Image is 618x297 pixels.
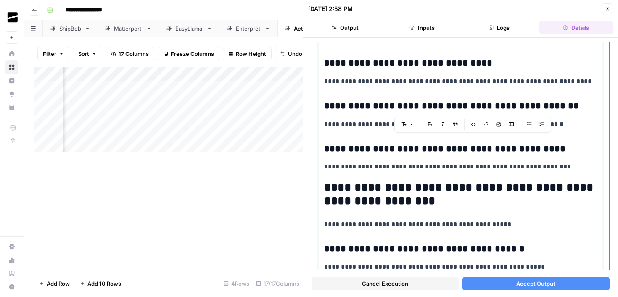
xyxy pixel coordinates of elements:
a: Home [5,47,18,60]
button: Add 10 Rows [75,277,126,290]
span: Freeze Columns [171,50,214,58]
div: ShipBob [59,24,81,33]
button: Help + Support [5,280,18,294]
a: Learning Hub [5,267,18,280]
a: Your Data [5,101,18,114]
div: 17/17 Columns [253,277,303,290]
div: ActiveCampaign [294,24,338,33]
div: Enterpret [236,24,261,33]
a: Insights [5,74,18,87]
span: Sort [78,50,89,58]
a: EasyLlama [159,20,219,37]
span: Undo [288,50,302,58]
div: [DATE] 2:58 PM [308,5,353,13]
button: Workspace: OGM [5,7,18,28]
a: Browse [5,60,18,74]
span: 17 Columns [119,50,149,58]
button: Details [539,21,613,34]
a: Usage [5,253,18,267]
span: Row Height [236,50,266,58]
button: Cancel Execution [312,277,459,290]
button: Logs [462,21,536,34]
button: Add Row [34,277,75,290]
button: Output [308,21,382,34]
div: Matterport [114,24,143,33]
a: ActiveCampaign [277,20,354,37]
span: Add Row [47,279,70,288]
button: 17 Columns [106,47,154,60]
a: Matterport [98,20,159,37]
a: Enterpret [219,20,277,37]
span: Accept Output [516,279,555,288]
button: Accept Output [462,277,610,290]
a: Settings [5,240,18,253]
img: OGM Logo [5,10,20,25]
div: EasyLlama [175,24,203,33]
span: Cancel Execution [362,279,408,288]
button: Sort [73,47,102,60]
button: Inputs [385,21,459,34]
span: Add 10 Rows [87,279,121,288]
span: Filter [43,50,56,58]
button: Row Height [223,47,272,60]
div: 4 Rows [220,277,253,290]
button: Freeze Columns [158,47,219,60]
a: ShipBob [43,20,98,37]
button: Filter [37,47,69,60]
button: Undo [275,47,308,60]
a: Opportunities [5,87,18,101]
